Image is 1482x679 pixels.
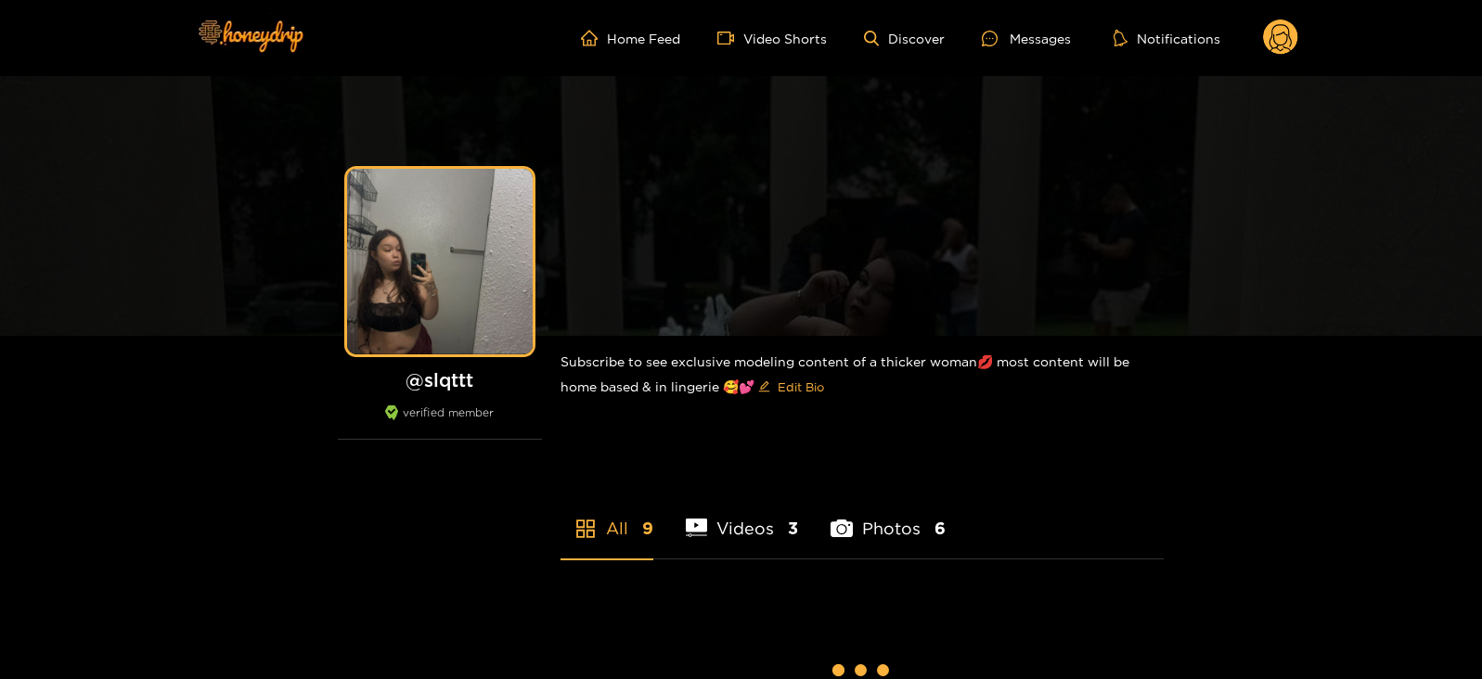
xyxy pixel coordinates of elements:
div: Messages [982,28,1071,49]
button: editEdit Bio [754,372,828,402]
a: Discover [864,31,945,46]
span: edit [758,380,770,394]
span: 3 [788,517,798,540]
button: Notifications [1108,29,1226,47]
span: Edit Bio [778,378,824,396]
li: Photos [831,475,946,558]
div: Subscribe to see exclusive modeling content of a thicker woman💋 most content will be home based &... [561,336,1164,416]
h1: @ slqttt [338,368,542,391]
span: video-camera [717,30,743,46]
span: 9 [642,517,653,540]
li: Videos [686,475,799,558]
span: appstore [574,518,597,540]
span: home [581,30,607,46]
a: Home Feed [581,30,680,46]
span: 6 [934,517,946,540]
a: Video Shorts [717,30,827,46]
div: verified member [338,405,542,440]
li: All [561,475,653,558]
